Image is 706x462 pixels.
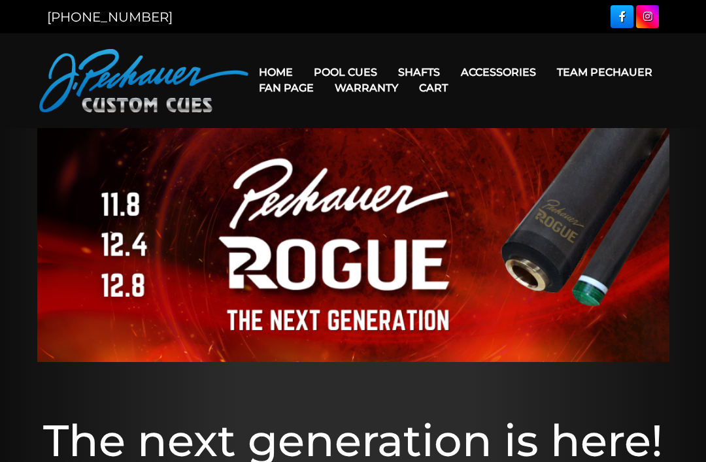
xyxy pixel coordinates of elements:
a: Shafts [388,56,450,89]
a: Team Pechauer [546,56,663,89]
a: Home [248,56,303,89]
a: [PHONE_NUMBER] [47,9,173,25]
a: Accessories [450,56,546,89]
a: Fan Page [248,71,324,105]
a: Cart [409,71,458,105]
a: Pool Cues [303,56,388,89]
a: Warranty [324,71,409,105]
img: Pechauer Custom Cues [39,49,248,112]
